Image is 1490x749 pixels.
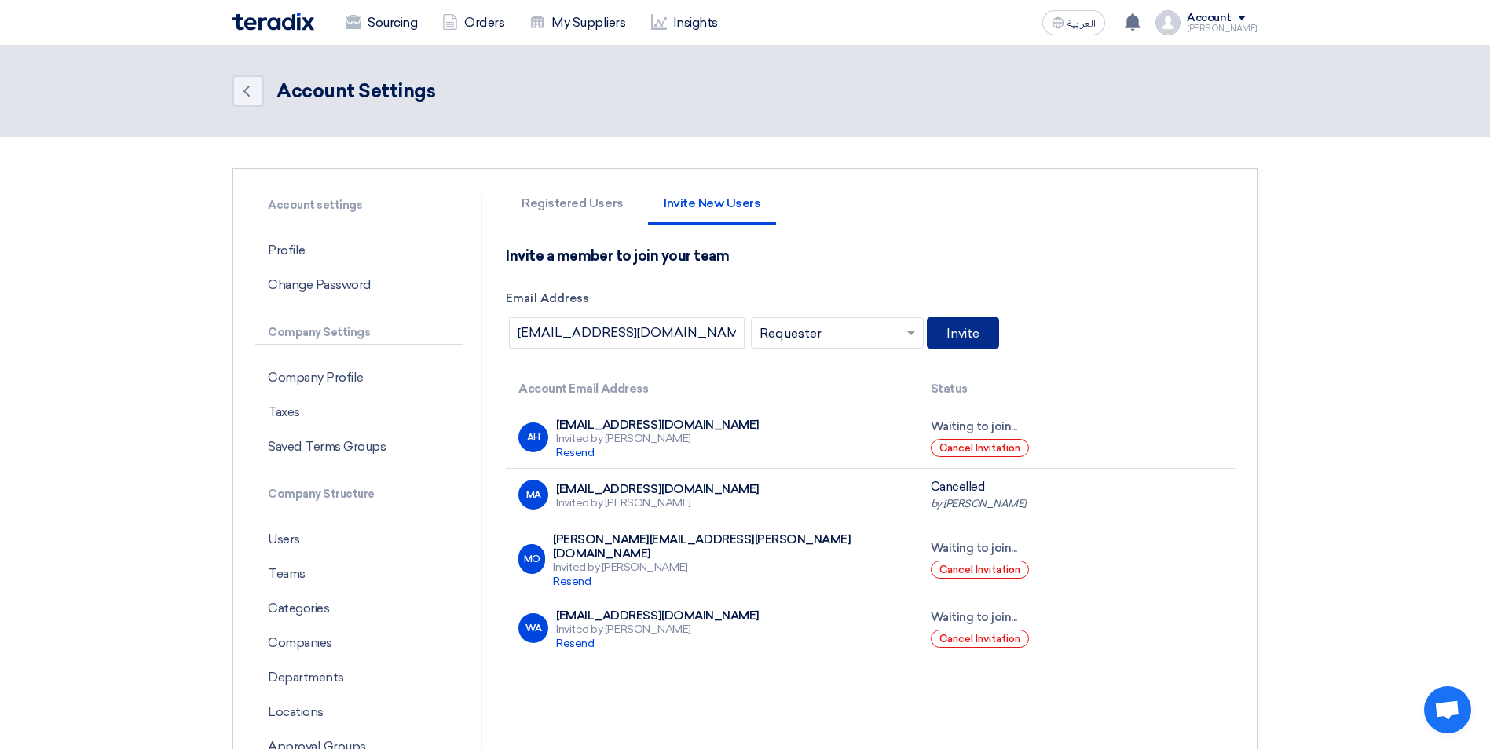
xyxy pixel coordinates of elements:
div: Waiting to join... [931,539,1222,557]
li: Registered Users [506,197,639,225]
p: Locations [255,695,463,729]
div: AH [518,422,548,452]
p: Taxes [255,395,463,429]
div: Invited by [PERSON_NAME] [553,561,906,589]
p: Change Password [255,268,463,302]
a: Insights [639,5,730,40]
img: Teradix logo [232,13,314,31]
p: Departments [255,660,463,695]
button: Invite [927,317,999,349]
button: Cancel Invitation [931,439,1029,457]
span: Resend [556,446,594,459]
a: Orders [430,5,517,40]
img: profile_test.png [1155,10,1181,35]
div: MO [518,544,545,574]
li: Invite New Users [648,197,776,225]
div: Invited by [PERSON_NAME] [556,623,760,651]
div: Cancelled [931,478,1222,511]
button: العربية [1042,10,1105,35]
div: [EMAIL_ADDRESS][DOMAIN_NAME] [556,482,760,496]
th: Account Email Address [506,371,917,407]
div: [PERSON_NAME] [1187,24,1258,33]
button: Cancel Invitation [931,630,1029,648]
a: Sourcing [333,5,430,40]
p: Categories [255,591,463,626]
p: Saved Terms Groups [255,429,463,464]
a: My Suppliers [517,5,638,40]
p: Company Profile [255,360,463,395]
div: Waiting to join... [931,608,1222,627]
div: by [PERSON_NAME] [931,496,1222,512]
p: Profile [255,233,463,268]
h4: Invite a member to join your team [506,247,729,265]
span: Resend [553,575,591,588]
div: Invited by [PERSON_NAME] [556,496,760,510]
p: Companies [255,626,463,660]
label: Email Address [506,290,1235,308]
div: Open chat [1424,686,1471,733]
th: Status [918,371,1235,407]
div: MA [518,480,548,510]
p: Users [255,522,463,557]
div: [EMAIL_ADDRESS][DOMAIN_NAME] [556,608,760,623]
div: [EMAIL_ADDRESS][DOMAIN_NAME] [556,418,760,432]
div: Waiting to join... [931,418,1222,436]
div: Invited by [PERSON_NAME] [556,432,760,460]
span: العربية [1067,18,1096,29]
span: Resend [556,637,594,650]
div: Account Settings [276,77,435,105]
button: Cancel Invitation [931,561,1029,579]
p: Account settings [255,194,463,217]
input: Enter Email Address... [509,317,745,349]
div: Account [1187,12,1232,25]
p: Teams [255,557,463,591]
p: Company Structure [255,483,463,506]
div: WA [518,613,548,643]
p: Company Settings [255,321,463,345]
div: [PERSON_NAME][EMAIL_ADDRESS][PERSON_NAME][DOMAIN_NAME] [553,532,906,561]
